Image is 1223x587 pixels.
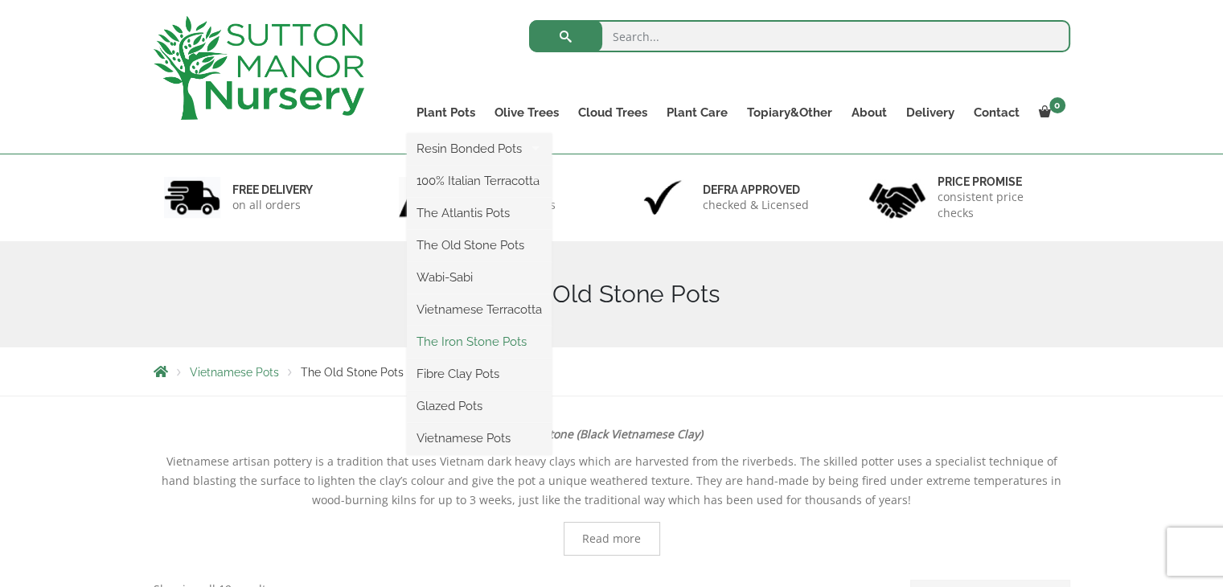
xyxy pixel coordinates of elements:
[407,362,552,386] a: Fibre Clay Pots
[232,197,313,213] p: on all orders
[520,426,703,441] strong: Old Stone (Black Vietnamese Clay)
[485,101,568,124] a: Olive Trees
[399,177,455,218] img: 2.jpg
[301,366,404,379] span: The Old Stone Pots
[938,189,1060,221] p: consistent price checks
[407,426,552,450] a: Vietnamese Pots
[154,452,1070,510] p: Vietnamese artisan pottery is a tradition that uses Vietnam dark heavy clays which are harvested ...
[938,174,1060,189] h6: Price promise
[657,101,737,124] a: Plant Care
[1029,101,1070,124] a: 0
[407,298,552,322] a: Vietnamese Terracotta
[407,265,552,289] a: Wabi-Sabi
[582,533,641,544] span: Read more
[407,233,552,257] a: The Old Stone Pots
[842,101,897,124] a: About
[407,394,552,418] a: Glazed Pots
[964,101,1029,124] a: Contact
[1049,97,1065,113] span: 0
[232,183,313,197] h6: FREE DELIVERY
[737,101,842,124] a: Topiary&Other
[897,101,964,124] a: Delivery
[703,197,809,213] p: checked & Licensed
[703,183,809,197] h6: Defra approved
[154,280,1070,309] h1: The Old Stone Pots
[407,137,552,161] a: Resin Bonded Pots
[190,366,279,379] a: Vietnamese Pots
[154,365,1070,378] nav: Breadcrumbs
[634,177,691,218] img: 3.jpg
[407,201,552,225] a: The Atlantis Pots
[407,169,552,193] a: 100% Italian Terracotta
[407,330,552,354] a: The Iron Stone Pots
[154,16,364,120] img: logo
[869,173,925,222] img: 4.jpg
[529,20,1070,52] input: Search...
[407,101,485,124] a: Plant Pots
[568,101,657,124] a: Cloud Trees
[164,177,220,218] img: 1.jpg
